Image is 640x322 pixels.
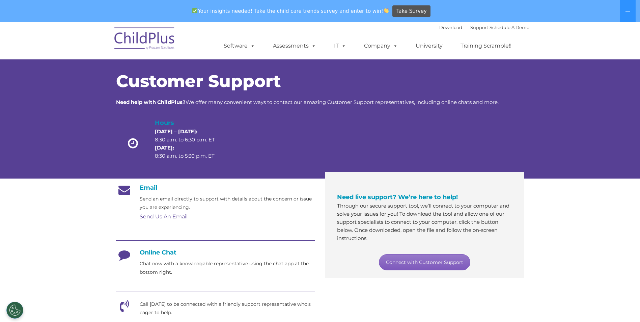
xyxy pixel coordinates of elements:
[140,300,315,317] p: Call [DATE] to be connected with a friendly support representative who's eager to help.
[116,249,315,256] h4: Online Chat
[111,23,178,56] img: ChildPlus by Procare Solutions
[155,118,226,128] h4: Hours
[379,254,470,270] a: Connect with Customer Support
[116,99,186,105] strong: Need help with ChildPlus?
[337,202,512,242] p: Through our secure support tool, we’ll connect to your computer and solve your issues for you! To...
[155,144,174,151] strong: [DATE]:
[140,213,188,220] a: Send Us An Email
[454,39,518,53] a: Training Scramble!!
[439,25,529,30] font: |
[155,128,197,135] strong: [DATE] – [DATE]:
[6,302,23,319] button: Cookies Settings
[217,39,262,53] a: Software
[392,5,430,17] a: Take Survey
[116,71,281,91] span: Customer Support
[192,8,197,13] img: ✅
[140,195,315,212] p: Send an email directly to support with details about the concern or issue you are experiencing.
[490,25,529,30] a: Schedule A Demo
[396,5,427,17] span: Take Survey
[266,39,323,53] a: Assessments
[357,39,405,53] a: Company
[337,193,458,201] span: Need live support? We’re here to help!
[140,260,315,276] p: Chat now with a knowledgable representative using the chat app at the bottom right.
[116,184,315,191] h4: Email
[384,8,389,13] img: 👏
[439,25,462,30] a: Download
[155,128,226,160] p: 8:30 a.m. to 6:30 p.m. ET 8:30 a.m. to 5:30 p.m. ET
[190,4,392,18] span: Your insights needed! Take the child care trends survey and enter to win!
[470,25,488,30] a: Support
[116,99,499,105] span: We offer many convenient ways to contact our amazing Customer Support representatives, including ...
[327,39,353,53] a: IT
[409,39,449,53] a: University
